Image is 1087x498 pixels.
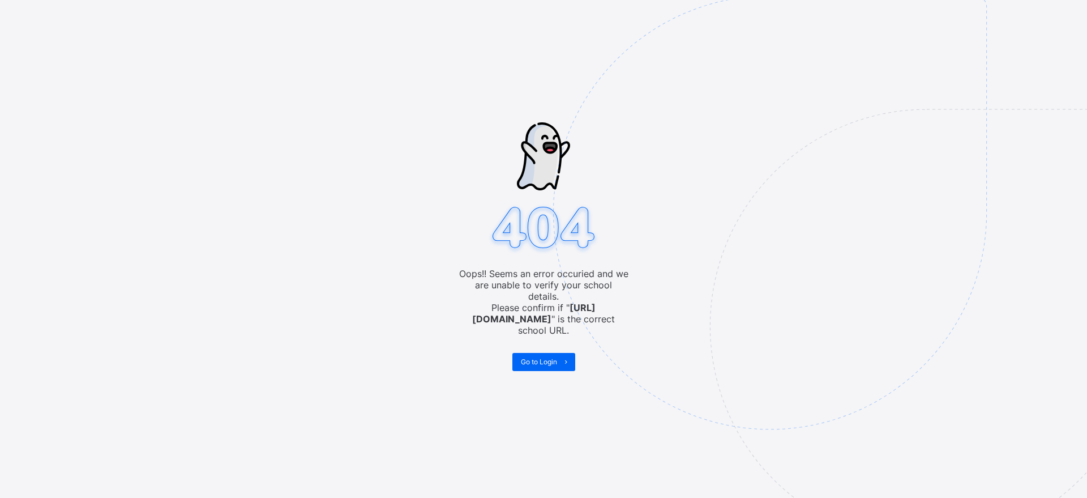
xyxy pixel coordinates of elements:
[521,357,557,366] span: Go to Login
[517,122,570,190] img: ghost-strokes.05e252ede52c2f8dbc99f45d5e1f5e9f.svg
[459,268,628,302] span: Oops!! Seems an error occuried and we are unable to verify your school details.
[487,203,600,255] img: 404.8bbb34c871c4712298a25e20c4dc75c7.svg
[472,302,596,325] b: [URL][DOMAIN_NAME]
[459,302,628,336] span: Please confirm if " " is the correct school URL.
